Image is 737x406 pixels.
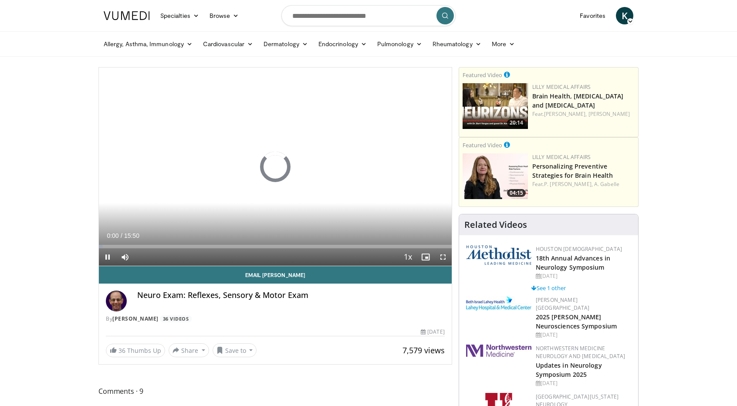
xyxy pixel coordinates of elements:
span: 36 [118,346,125,355]
a: Houston [DEMOGRAPHIC_DATA] [536,245,622,253]
span: 15:50 [124,232,139,239]
button: Mute [116,248,134,266]
a: 36 Thumbs Up [106,344,165,357]
div: By [106,315,445,323]
a: 2025 [PERSON_NAME] Neurosciences Symposium [536,313,617,330]
small: Featured Video [463,141,502,149]
span: / [121,232,122,239]
div: Progress Bar [99,245,452,248]
button: Playback Rate [399,248,417,266]
a: [PERSON_NAME], [544,110,587,118]
div: [DATE] [536,331,631,339]
a: [PERSON_NAME] [588,110,630,118]
a: K [616,7,633,24]
a: A. Gabelle [594,180,619,188]
span: 20:14 [507,119,526,127]
video-js: Video Player [99,68,452,266]
a: Specialties [155,7,204,24]
a: [PERSON_NAME] [112,315,159,322]
div: [DATE] [421,328,444,336]
a: 04:15 [463,153,528,199]
a: Favorites [575,7,611,24]
a: 20:14 [463,83,528,129]
a: Lilly Medical Affairs [532,83,591,91]
img: c3be7821-a0a3-4187-927a-3bb177bd76b4.png.150x105_q85_crop-smart_upscale.jpg [463,153,528,199]
img: 2a462fb6-9365-492a-ac79-3166a6f924d8.png.150x105_q85_autocrop_double_scale_upscale_version-0.2.jpg [466,345,531,357]
img: VuMedi Logo [104,11,150,20]
button: Share [169,343,209,357]
button: Pause [99,248,116,266]
button: Enable picture-in-picture mode [417,248,434,266]
h4: Related Videos [464,220,527,230]
a: Allergy, Asthma, Immunology [98,35,198,53]
img: 5e4488cc-e109-4a4e-9fd9-73bb9237ee91.png.150x105_q85_autocrop_double_scale_upscale_version-0.2.png [466,245,531,265]
span: 04:15 [507,189,526,197]
div: Feat. [532,180,635,188]
a: Personalizing Preventive Strategies for Brain Health [532,162,613,179]
div: Feat. [532,110,635,118]
a: Brain Health, [MEDICAL_DATA] and [MEDICAL_DATA] [532,92,624,109]
h4: Neuro Exam: Reflexes, Sensory & Motor Exam [137,291,445,300]
img: Avatar [106,291,127,311]
div: [DATE] [536,272,631,280]
a: 36 Videos [160,315,192,323]
a: Endocrinology [313,35,372,53]
small: Featured Video [463,71,502,79]
a: See 1 other [531,284,566,292]
a: Updates in Neurology Symposium 2025 [536,361,602,379]
a: Rheumatology [427,35,487,53]
span: 7,579 views [402,345,445,355]
a: Email [PERSON_NAME] [99,266,452,284]
a: Browse [204,7,244,24]
span: 0:00 [107,232,118,239]
a: [PERSON_NAME][GEOGRAPHIC_DATA] [536,296,590,311]
a: More [487,35,520,53]
a: Lilly Medical Affairs [532,153,591,161]
a: P. [PERSON_NAME], [544,180,593,188]
button: Save to [213,343,257,357]
a: Pulmonology [372,35,427,53]
img: e7977282-282c-4444-820d-7cc2733560fd.jpg.150x105_q85_autocrop_double_scale_upscale_version-0.2.jpg [466,296,531,311]
a: Dermatology [258,35,313,53]
button: Fullscreen [434,248,452,266]
span: Comments 9 [98,386,452,397]
input: Search topics, interventions [281,5,456,26]
div: [DATE] [536,379,631,387]
img: ca157f26-4c4a-49fd-8611-8e91f7be245d.png.150x105_q85_crop-smart_upscale.jpg [463,83,528,129]
a: Cardiovascular [198,35,258,53]
a: Northwestern Medicine Neurology and [MEDICAL_DATA] [536,345,625,360]
a: 18th Annual Advances in Neurology Symposium [536,254,610,271]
